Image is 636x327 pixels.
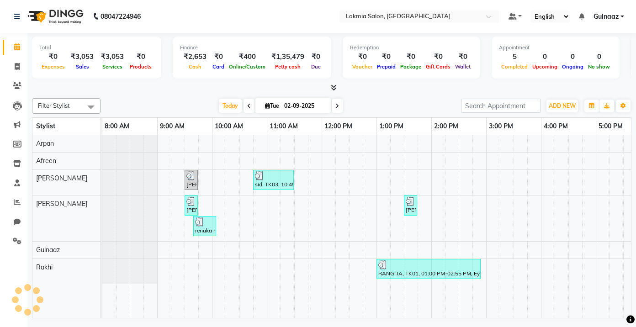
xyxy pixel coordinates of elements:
div: ₹0 [398,52,424,62]
span: Rakhi [36,263,53,271]
span: Afreen [36,157,56,165]
img: logo [23,4,86,29]
a: 4:00 PM [541,120,570,133]
div: renuka r, TK04, 09:40 AM-10:05 AM, Upperlip(S)-40,Trimming(M)-200 [194,217,215,235]
a: 1:00 PM [377,120,406,133]
div: [PERSON_NAME], TK04, 09:30 AM-09:40 AM, Eyebrows(S)-50 [185,171,197,189]
span: Prepaid [375,63,398,70]
a: 10:00 AM [212,120,245,133]
div: ₹0 [453,52,473,62]
div: ₹2,653 [180,52,210,62]
div: ₹0 [424,52,453,62]
div: 0 [586,52,612,62]
span: Cash [186,63,204,70]
input: 2025-09-02 [281,99,327,113]
div: 0 [560,52,586,62]
span: Filter Stylist [38,102,70,109]
a: 11:00 AM [267,120,300,133]
div: Total [39,44,154,52]
input: Search Appointment [461,99,541,113]
span: [PERSON_NAME] [36,200,87,208]
span: Online/Custom [227,63,268,70]
div: [PERSON_NAME], TK02, 01:30 PM-01:45 PM, Eyebrows(S)-50,Upperlip(S)-40 [405,197,416,214]
div: sid, TK03, 10:45 AM-11:30 AM, U-cut / U-Straight(M)-550 [254,171,293,189]
div: ₹0 [350,52,375,62]
a: 12:00 PM [322,120,355,133]
span: Completed [499,63,530,70]
span: Services [100,63,125,70]
span: ADD NEW [549,102,576,109]
div: ₹400 [227,52,268,62]
a: 9:00 AM [158,120,187,133]
div: Appointment [499,44,612,52]
div: RANGITA, TK01, 01:00 PM-02:55 PM, Eyebrows(S)-50,Full Arms / Full Legs(S)-780,Underarms(S)-300,Ha... [377,260,480,278]
span: Upcoming [530,63,560,70]
span: Petty cash [273,63,303,70]
b: 08047224946 [101,4,141,29]
span: Expenses [39,63,67,70]
div: ₹0 [127,52,154,62]
div: ₹0 [375,52,398,62]
span: Arpan [36,139,54,148]
a: 2:00 PM [432,120,461,133]
span: Sales [74,63,91,70]
div: ₹3,053 [67,52,97,62]
div: ₹3,053 [97,52,127,62]
button: ADD NEW [546,100,578,112]
div: 0 [530,52,560,62]
span: Due [309,63,323,70]
span: Wallet [453,63,473,70]
span: Tue [263,102,281,109]
span: Card [210,63,227,70]
span: Ongoing [560,63,586,70]
div: ₹0 [308,52,324,62]
a: 3:00 PM [487,120,515,133]
span: Gulnaaz [594,12,619,21]
div: ₹1,35,479 [268,52,308,62]
div: ₹0 [210,52,227,62]
span: Voucher [350,63,375,70]
span: Gulnaaz [36,246,60,254]
a: 5:00 PM [596,120,625,133]
div: [PERSON_NAME], TK04, 09:30 AM-09:40 AM, Eyebrows(S)-50 [185,197,197,214]
div: 5 [499,52,530,62]
span: Stylist [36,122,55,130]
span: No show [586,63,612,70]
span: Gift Cards [424,63,453,70]
a: 8:00 AM [102,120,132,133]
span: [PERSON_NAME] [36,174,87,182]
div: Finance [180,44,324,52]
div: Redemption [350,44,473,52]
div: ₹0 [39,52,67,62]
span: Products [127,63,154,70]
span: Today [219,99,242,113]
span: Package [398,63,424,70]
